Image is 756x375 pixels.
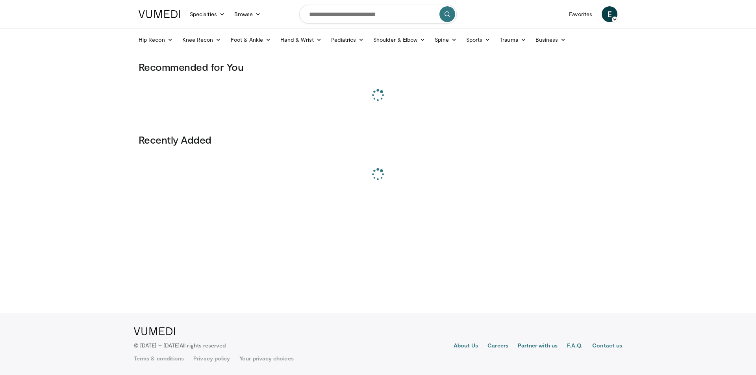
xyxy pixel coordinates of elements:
a: Hand & Wrist [276,32,326,48]
a: Careers [487,342,508,351]
a: Sports [461,32,495,48]
a: Favorites [564,6,597,22]
a: Business [531,32,571,48]
a: Terms & conditions [134,355,184,362]
a: Partner with us [518,342,558,351]
a: Your privacy choices [239,355,293,362]
a: Hip Recon [134,32,178,48]
a: Contact us [592,342,622,351]
a: F.A.Q. [567,342,583,351]
img: VuMedi Logo [139,10,180,18]
a: Knee Recon [178,32,226,48]
h3: Recently Added [139,133,617,146]
a: Spine [430,32,461,48]
a: Specialties [185,6,230,22]
a: E [602,6,617,22]
h3: Recommended for You [139,61,617,73]
a: About Us [454,342,478,351]
p: © [DATE] – [DATE] [134,342,226,349]
a: Shoulder & Elbow [369,32,430,48]
a: Browse [230,6,266,22]
a: Privacy policy [193,355,230,362]
a: Foot & Ankle [226,32,276,48]
a: Pediatrics [326,32,369,48]
span: All rights reserved [180,342,226,349]
input: Search topics, interventions [299,5,457,24]
img: VuMedi Logo [134,327,175,335]
a: Trauma [495,32,531,48]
